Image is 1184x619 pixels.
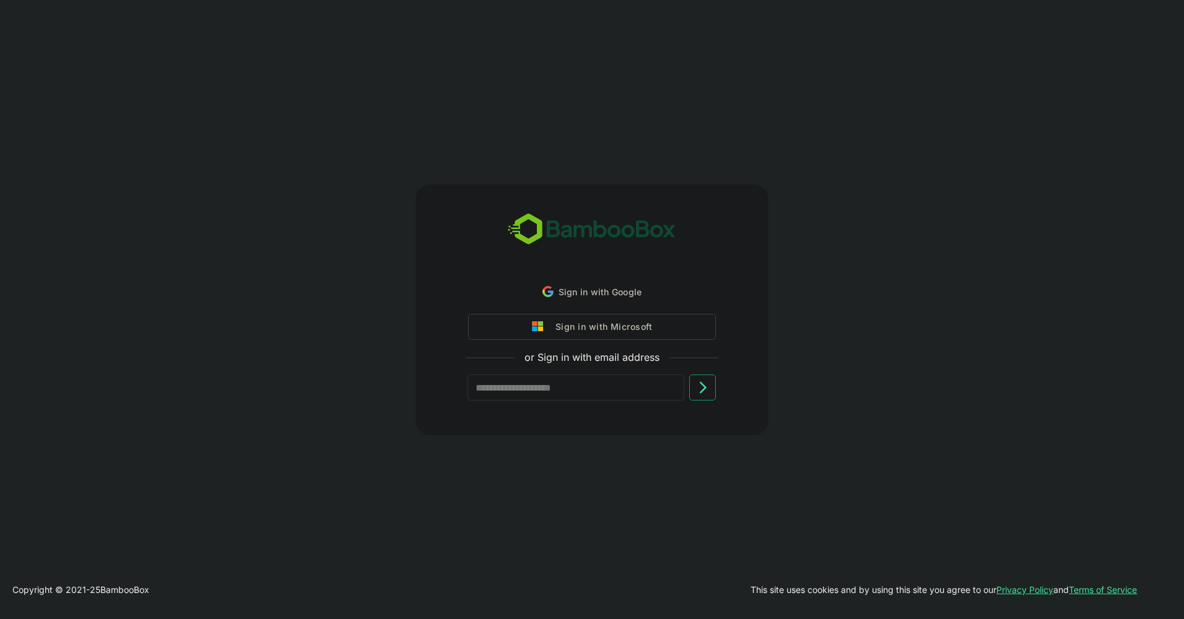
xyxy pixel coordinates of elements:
[549,319,652,335] div: Sign in with Microsoft
[1069,584,1137,595] a: Terms of Service
[468,279,716,304] div: Sign in with Google
[996,584,1053,595] a: Privacy Policy
[751,582,1137,597] p: This site uses cookies and by using this site you agree to our and
[532,321,549,332] img: google
[12,582,149,597] p: Copyright © 2021- 25 BambooBox
[501,209,682,250] img: bamboobox
[559,287,642,297] span: Sign in with Google
[468,314,716,340] button: Sign in with Microsoft
[525,350,659,365] p: or Sign in with email address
